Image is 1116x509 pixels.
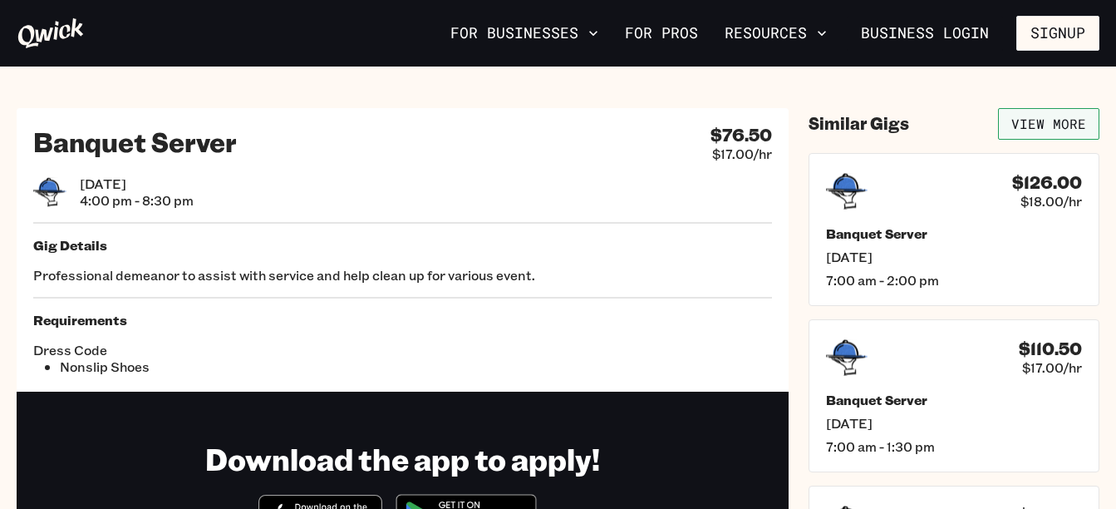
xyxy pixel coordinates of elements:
a: View More [998,108,1099,140]
button: For Businesses [444,19,605,47]
h2: Banquet Server [33,125,237,158]
h5: Banquet Server [826,225,1082,242]
p: Professional demeanor to assist with service and help clean up for various event. [33,267,772,284]
h5: Gig Details [33,237,772,254]
a: $110.50$17.00/hrBanquet Server[DATE]7:00 am - 1:30 pm [809,319,1099,472]
span: [DATE] [80,175,194,192]
button: Signup [1016,16,1099,51]
button: Resources [718,19,833,47]
h4: $126.00 [1012,172,1082,193]
span: 7:00 am - 1:30 pm [826,438,1082,455]
li: Nonslip Shoes [60,358,403,375]
h4: $110.50 [1019,339,1082,359]
span: $17.00/hr [1022,359,1082,376]
a: For Pros [618,19,705,47]
span: [DATE] [826,415,1082,432]
h4: $76.50 [710,125,772,146]
h1: Download the app to apply! [205,440,600,477]
span: 7:00 am - 2:00 pm [826,272,1082,289]
h4: Similar Gigs [809,113,909,134]
span: $18.00/hr [1020,193,1082,210]
h5: Banquet Server [826,392,1082,408]
a: Business Login [847,16,1003,51]
span: 4:00 pm - 8:30 pm [80,192,194,209]
span: [DATE] [826,249,1082,265]
a: $126.00$18.00/hrBanquet Server[DATE]7:00 am - 2:00 pm [809,153,1099,306]
span: $17.00/hr [712,146,772,162]
h5: Requirements [33,312,772,329]
span: Dress Code [33,342,403,358]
